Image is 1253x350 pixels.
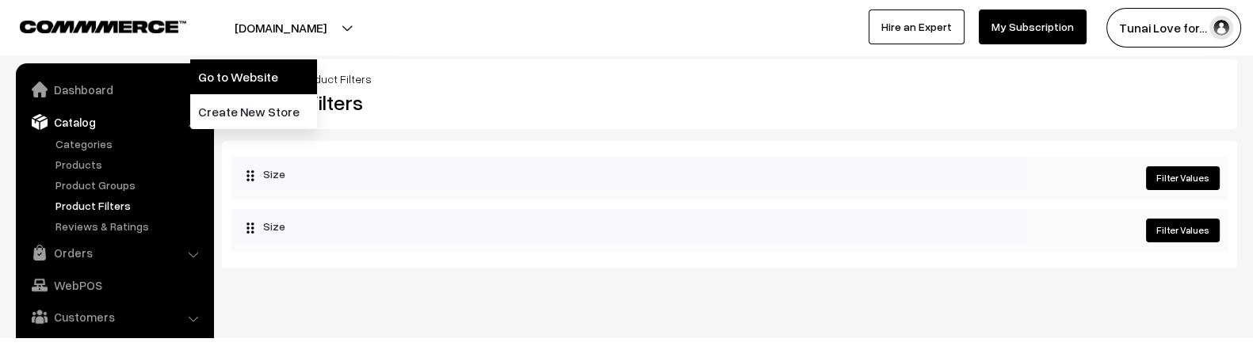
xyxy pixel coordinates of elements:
[233,70,1226,87] div: /
[20,271,208,299] a: WebPOS
[1209,16,1233,40] img: user
[20,302,208,331] a: Customers
[190,59,317,94] a: Go to Website
[20,108,208,136] a: Catalog
[52,156,208,173] a: Products
[1146,219,1220,242] a: Filter Values
[231,157,1029,192] div: Size
[233,90,718,115] h2: Product Filters
[20,21,186,32] img: COMMMERCE
[52,177,208,193] a: Product Groups
[52,197,208,214] a: Product Filters
[246,222,255,234] img: drag
[20,16,159,35] a: COMMMERCE
[1106,8,1241,48] button: Tunai Love for…
[52,218,208,234] a: Reviews & Ratings
[869,10,965,44] a: Hire an Expert
[296,72,372,86] span: Product Filters
[52,135,208,152] a: Categories
[231,209,1029,244] div: Size
[179,8,382,48] button: [DOMAIN_NAME]
[246,169,255,182] img: drag
[20,238,208,267] a: Orders
[1146,166,1220,190] a: Filter Values
[190,94,317,129] a: Create New Store
[979,10,1087,44] a: My Subscription
[20,75,208,104] a: Dashboard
